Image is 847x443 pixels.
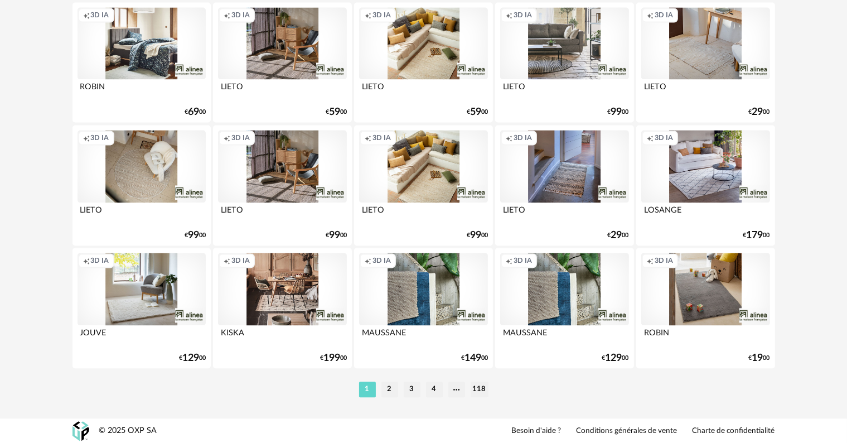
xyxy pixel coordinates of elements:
[464,354,481,362] span: 149
[354,2,492,123] a: Creation icon 3D IA LIETO €5900
[693,426,775,436] a: Charte de confidentialité
[426,382,443,397] li: 4
[512,426,562,436] a: Besoin d'aide ?
[72,125,211,245] a: Creation icon 3D IA LIETO €9900
[655,133,673,142] span: 3D IA
[471,382,488,397] li: 118
[91,133,109,142] span: 3D IA
[636,2,775,123] a: Creation icon 3D IA LIETO €2900
[359,203,487,225] div: LIETO
[320,354,347,362] div: € 00
[72,248,211,368] a: Creation icon 3D IA JOUVE €12900
[608,108,629,116] div: € 00
[752,354,763,362] span: 19
[91,256,109,265] span: 3D IA
[83,11,90,20] span: Creation icon
[611,108,622,116] span: 99
[470,232,481,239] span: 99
[83,133,90,142] span: Creation icon
[752,108,763,116] span: 29
[641,79,769,102] div: LIETO
[467,232,488,239] div: € 00
[641,203,769,225] div: LOSANGE
[78,79,206,102] div: ROBIN
[647,133,654,142] span: Creation icon
[577,426,677,436] a: Conditions générales de vente
[641,325,769,348] div: ROBIN
[359,325,487,348] div: MAUSSANE
[326,232,347,239] div: € 00
[747,232,763,239] span: 179
[606,354,622,362] span: 129
[381,382,398,397] li: 2
[218,203,346,225] div: LIETO
[495,2,633,123] a: Creation icon 3D IA LIETO €9900
[611,232,622,239] span: 29
[365,133,371,142] span: Creation icon
[365,11,371,20] span: Creation icon
[224,256,230,265] span: Creation icon
[506,256,512,265] span: Creation icon
[636,248,775,368] a: Creation icon 3D IA ROBIN €1900
[372,133,391,142] span: 3D IA
[182,354,199,362] span: 129
[78,203,206,225] div: LIETO
[372,256,391,265] span: 3D IA
[185,108,206,116] div: € 00
[495,248,633,368] a: Creation icon 3D IA MAUSSANE €12900
[500,325,628,348] div: MAUSSANE
[99,426,157,436] div: © 2025 OXP SA
[636,125,775,245] a: Creation icon 3D IA LOSANGE €17900
[655,256,673,265] span: 3D IA
[83,256,90,265] span: Creation icon
[231,256,250,265] span: 3D IA
[500,79,628,102] div: LIETO
[461,354,488,362] div: € 00
[231,133,250,142] span: 3D IA
[329,108,340,116] span: 59
[323,354,340,362] span: 199
[470,108,481,116] span: 59
[185,232,206,239] div: € 00
[514,11,532,20] span: 3D IA
[655,11,673,20] span: 3D IA
[213,125,351,245] a: Creation icon 3D IA LIETO €9900
[354,248,492,368] a: Creation icon 3D IA MAUSSANE €14900
[647,256,654,265] span: Creation icon
[404,382,420,397] li: 3
[506,133,512,142] span: Creation icon
[78,325,206,348] div: JOUVE
[647,11,654,20] span: Creation icon
[91,11,109,20] span: 3D IA
[506,11,512,20] span: Creation icon
[188,108,199,116] span: 69
[213,2,351,123] a: Creation icon 3D IA LIETO €5900
[218,79,346,102] div: LIETO
[372,11,391,20] span: 3D IA
[608,232,629,239] div: € 00
[326,108,347,116] div: € 00
[354,125,492,245] a: Creation icon 3D IA LIETO €9900
[495,125,633,245] a: Creation icon 3D IA LIETO €2900
[749,354,770,362] div: € 00
[329,232,340,239] span: 99
[72,2,211,123] a: Creation icon 3D IA ROBIN €6900
[514,133,532,142] span: 3D IA
[179,354,206,362] div: € 00
[224,11,230,20] span: Creation icon
[749,108,770,116] div: € 00
[188,232,199,239] span: 99
[743,232,770,239] div: € 00
[365,256,371,265] span: Creation icon
[72,421,89,441] img: OXP
[500,203,628,225] div: LIETO
[602,354,629,362] div: € 00
[218,325,346,348] div: KISKA
[224,133,230,142] span: Creation icon
[514,256,532,265] span: 3D IA
[231,11,250,20] span: 3D IA
[359,382,376,397] li: 1
[467,108,488,116] div: € 00
[213,248,351,368] a: Creation icon 3D IA KISKA €19900
[359,79,487,102] div: LIETO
